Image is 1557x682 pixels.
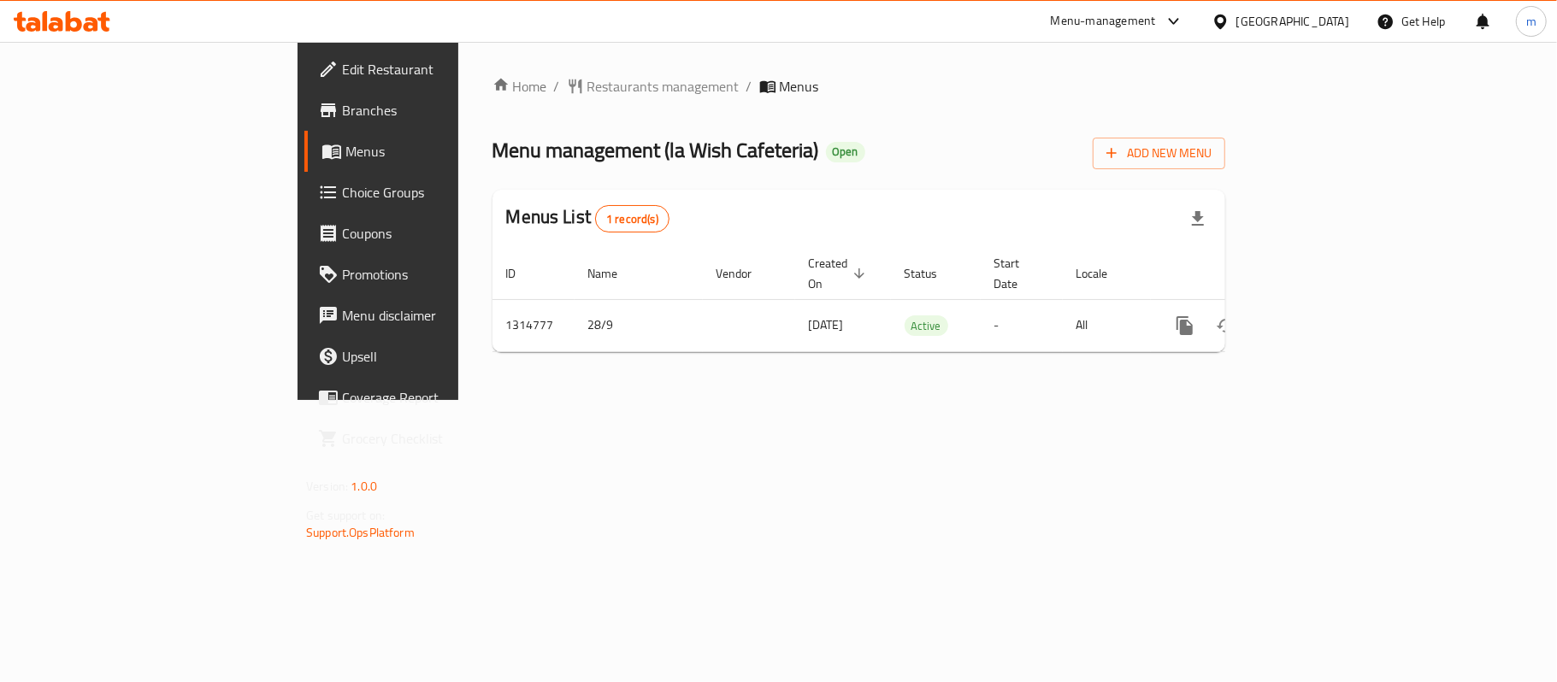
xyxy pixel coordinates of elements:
button: Change Status [1206,305,1247,346]
div: Open [826,142,865,162]
span: Status [905,263,960,284]
a: Coupons [304,213,557,254]
a: Coverage Report [304,377,557,418]
th: Actions [1151,248,1342,300]
span: Start Date [994,253,1042,294]
span: Get support on: [306,504,385,526]
a: Promotions [304,254,557,295]
span: m [1526,12,1536,31]
span: Name [588,263,640,284]
div: Export file [1177,198,1218,239]
span: Promotions [342,264,544,285]
a: Menus [304,131,557,172]
a: Edit Restaurant [304,49,557,90]
span: 1.0.0 [351,475,377,497]
td: - [981,299,1063,351]
span: [DATE] [809,314,844,336]
table: enhanced table [492,248,1342,352]
span: Restaurants management [587,76,740,97]
a: Restaurants management [567,76,740,97]
span: Upsell [342,346,544,367]
div: Total records count [595,205,669,232]
a: Menu disclaimer [304,295,557,336]
span: Menus [345,141,544,162]
span: 1 record(s) [596,211,669,227]
span: Created On [809,253,870,294]
span: Coverage Report [342,387,544,408]
span: Coupons [342,223,544,244]
span: Branches [342,100,544,121]
div: [GEOGRAPHIC_DATA] [1236,12,1349,31]
td: All [1063,299,1151,351]
a: Support.OpsPlatform [306,521,415,544]
span: Version: [306,475,348,497]
a: Upsell [304,336,557,377]
span: Active [905,316,948,336]
span: Edit Restaurant [342,59,544,79]
span: Open [826,144,865,159]
a: Grocery Checklist [304,418,557,459]
span: Grocery Checklist [342,428,544,449]
span: Menus [780,76,819,97]
td: 28/9 [575,299,703,351]
span: Menu management ( la Wish Cafeteria ) [492,131,819,169]
a: Branches [304,90,557,131]
span: Locale [1076,263,1130,284]
button: more [1165,305,1206,346]
nav: breadcrumb [492,76,1225,97]
div: Menu-management [1051,11,1156,32]
span: Choice Groups [342,182,544,203]
button: Add New Menu [1093,138,1225,169]
span: Add New Menu [1106,143,1212,164]
li: / [746,76,752,97]
span: ID [506,263,539,284]
span: Menu disclaimer [342,305,544,326]
h2: Menus List [506,204,669,232]
span: Vendor [717,263,775,284]
a: Choice Groups [304,172,557,213]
